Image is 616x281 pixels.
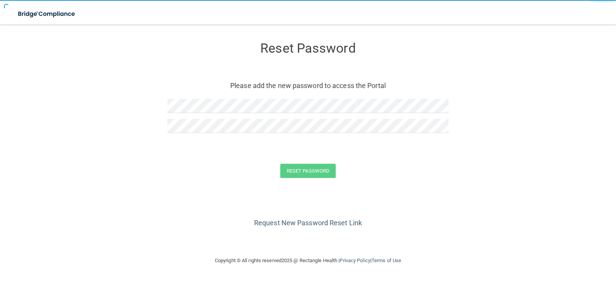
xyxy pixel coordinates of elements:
p: Please add the new password to access the Portal [173,79,443,92]
a: Privacy Policy [340,258,370,263]
div: Copyright © All rights reserved 2025 @ Rectangle Health | | [167,248,449,273]
button: Reset Password [280,164,336,178]
img: bridge_compliance_login_screen.278c3ca4.svg [12,6,82,22]
a: Request New Password Reset Link [254,219,362,227]
h3: Reset Password [167,41,449,55]
a: Terms of Use [372,258,401,263]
